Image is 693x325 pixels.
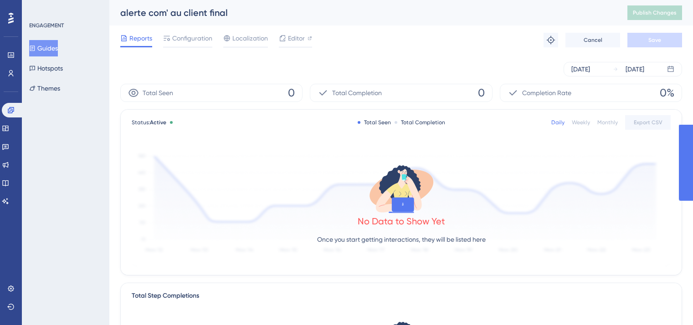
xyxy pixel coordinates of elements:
[150,119,166,126] span: Active
[626,64,644,75] div: [DATE]
[358,215,445,228] div: No Data to Show Yet
[143,87,173,98] span: Total Seen
[29,80,60,96] button: Themes
[132,119,166,126] span: Status:
[288,33,305,44] span: Editor
[288,86,295,100] span: 0
[633,9,677,16] span: Publish Changes
[551,119,565,126] div: Daily
[522,87,571,98] span: Completion Rate
[358,119,391,126] div: Total Seen
[132,290,199,301] div: Total Step Completions
[634,119,662,126] span: Export CSV
[29,22,64,29] div: ENGAGEMENT
[565,33,620,47] button: Cancel
[627,5,682,20] button: Publish Changes
[648,36,661,44] span: Save
[332,87,382,98] span: Total Completion
[120,6,605,19] div: alerte com' au client final
[584,36,602,44] span: Cancel
[129,33,152,44] span: Reports
[317,234,486,245] p: Once you start getting interactions, they will be listed here
[655,289,682,316] iframe: UserGuiding AI Assistant Launcher
[625,115,671,130] button: Export CSV
[172,33,212,44] span: Configuration
[597,119,618,126] div: Monthly
[627,33,682,47] button: Save
[571,64,590,75] div: [DATE]
[29,40,58,56] button: Guides
[572,119,590,126] div: Weekly
[232,33,268,44] span: Localization
[395,119,445,126] div: Total Completion
[29,60,63,76] button: Hotspots
[660,86,674,100] span: 0%
[478,86,485,100] span: 0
